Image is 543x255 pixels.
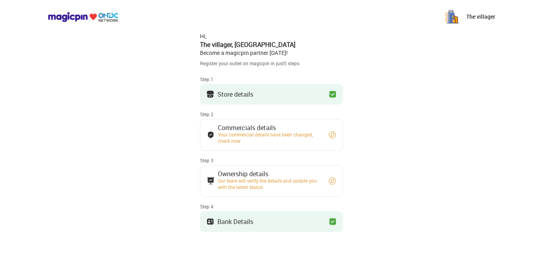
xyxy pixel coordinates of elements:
div: Step 2 [200,111,343,117]
img: storeIcon.9b1f7264.svg [206,90,214,98]
div: The villager , [GEOGRAPHIC_DATA] [200,40,343,49]
img: ondc-logo-new-small.8a59708e.svg [48,12,118,22]
img: commercials_icon.983f7837.svg [207,177,215,185]
div: Bank Details [217,220,253,224]
img: refresh_circle.10b5a287.svg [328,177,336,185]
div: Our team will verify the details and update you with the latest status. [218,177,321,190]
img: refresh_circle.10b5a287.svg [328,131,336,139]
img: checkbox_green.749048da.svg [329,218,337,226]
img: ownership_icon.37569ceb.svg [206,218,214,226]
div: Step 3 [200,157,343,164]
div: Step 4 [200,203,343,210]
button: Bank Details [200,211,343,232]
img: checkbox_green.749048da.svg [329,90,337,98]
div: Store details [217,92,253,96]
div: Hi, Become a magicpin partner [DATE]! [200,32,343,57]
button: Ownership detailsOur team will verify the details and update you with the latest status. [200,165,343,197]
div: Commercials details [218,126,321,130]
div: Register your outlet on magicpin in just 5 steps [200,60,343,67]
div: Your commercial details have been changed, check now [218,131,321,144]
button: Store details [200,84,343,105]
img: bank_details_tick.fdc3558c.svg [207,131,215,139]
div: Step 1 [200,76,343,82]
div: Ownership details [218,172,321,176]
p: The villager [466,13,495,21]
img: WliK5a81sS34mtkwWNDZfWAmijExt3uV2HIOOuyFu0UPZEtRoUrrzwfuydYKVkk6zLRUS7FSmmY8p--893SfY1zwDB5X [444,9,460,25]
button: Commercials detailsYour commercial details have been changed, check now [200,119,343,151]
